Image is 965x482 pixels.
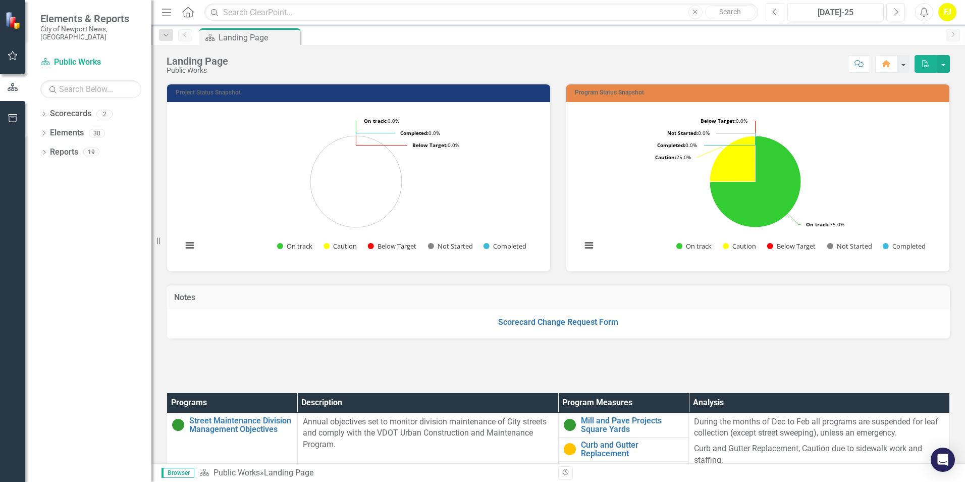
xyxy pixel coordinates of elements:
[657,141,697,149] text: 0.0%
[219,31,298,44] div: Landing Page
[324,242,357,251] button: Show Caution
[264,468,313,477] div: Landing Page
[176,89,545,96] h3: Project Status Snapshot
[189,416,292,434] a: Street Maintenance Division Management Objectives
[50,127,84,139] a: Elements
[162,468,194,478] span: Browser
[498,317,618,327] a: Scorecard Change Request Form
[581,441,684,458] a: Curb and Gutter Replacement
[938,3,956,21] button: FJ
[167,56,228,67] div: Landing Page
[564,419,576,431] img: On Target
[564,443,576,455] img: Caution
[767,242,816,251] button: Show Below Target
[719,8,741,16] span: Search
[883,242,926,251] button: Show Completed
[40,25,141,41] small: City of Newport News, [GEOGRAPHIC_DATA]
[174,293,942,302] h3: Notes
[576,110,939,261] div: Chart. Highcharts interactive chart.
[177,110,540,261] div: Chart. Highcharts interactive chart.
[710,136,801,227] path: On track, 3.
[667,129,698,136] tspan: Not Started:
[83,148,99,157] div: 19
[364,117,399,124] text: 0.0%
[364,117,388,124] tspan: On track:
[931,448,955,472] div: Open Intercom Messenger
[5,11,23,29] img: ClearPoint Strategy
[172,419,184,431] img: On Target
[575,89,944,96] h3: Program Status Snapshot
[655,154,691,161] text: 25.0%
[694,441,944,466] p: Curb and Gutter Replacement, Caution due to sidewalk work and staffing.
[723,242,756,251] button: Show Caution
[400,129,428,136] tspan: Completed:
[701,117,736,124] tspan: Below Target:
[204,4,758,21] input: Search ClearPoint...
[581,416,684,434] a: Mill and Pave Projects Square Yards
[412,141,459,149] text: 0.0%
[50,108,91,120] a: Scorecards
[576,110,934,261] svg: Interactive chart
[582,238,596,253] button: View chart menu, Chart
[787,3,884,21] button: [DATE]-25
[40,80,141,98] input: Search Below...
[438,242,473,251] text: Not Started
[303,417,547,450] span: Annual objectives set to monitor division maintenance of City streets and comply with the VDOT Ur...
[183,238,197,253] button: View chart menu, Chart
[676,242,712,251] button: Show On track
[96,110,113,118] div: 2
[50,147,78,158] a: Reports
[167,67,228,74] div: Public Works
[667,129,710,136] text: 0.0%
[806,221,844,228] text: 75.0%
[705,5,756,19] button: Search
[827,242,872,251] button: Show Not Started
[368,242,417,251] button: Show Below Target
[837,242,872,251] text: Not Started
[213,468,260,477] a: Public Works
[89,129,105,137] div: 30
[484,242,526,251] button: Show Completed
[199,467,551,479] div: »
[40,57,141,68] a: Public Works
[277,242,312,251] button: Show On track
[701,117,747,124] text: 0.0%
[412,141,448,149] tspan: Below Target:
[791,7,880,19] div: [DATE]-25
[657,141,685,149] tspan: Completed:
[40,13,141,25] span: Elements & Reports
[177,110,535,261] svg: Interactive chart
[655,154,676,161] tspan: Caution:
[400,129,440,136] text: 0.0%
[694,416,944,442] p: During the months of Dec to Feb all programs are suspended for leaf collection (except street swe...
[710,136,755,181] path: Caution, 1.
[428,242,472,251] button: Show Not Started
[806,221,830,228] tspan: On track:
